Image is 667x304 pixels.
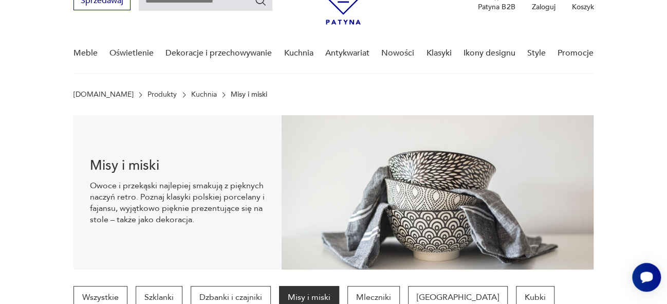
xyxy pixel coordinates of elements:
[90,159,265,172] h1: Misy i miski
[632,263,661,292] iframe: Smartsupp widget button
[464,33,515,73] a: Ikony designu
[478,2,515,12] p: Patyna B2B
[527,33,546,73] a: Style
[191,91,217,99] a: Kuchnia
[381,33,414,73] a: Nowości
[558,33,594,73] a: Promocje
[165,33,272,73] a: Dekoracje i przechowywanie
[73,33,98,73] a: Meble
[531,2,555,12] p: Zaloguj
[571,2,594,12] p: Koszyk
[325,33,369,73] a: Antykwariat
[73,91,134,99] a: [DOMAIN_NAME]
[109,33,154,73] a: Oświetlenie
[426,33,451,73] a: Klasyki
[231,91,267,99] p: Misy i miski
[284,33,313,73] a: Kuchnia
[282,115,594,270] img: bcde6d94821a7946bdd56ed555a4f21f.jpg
[147,91,177,99] a: Produkty
[90,180,265,225] p: Owoce i przekąski najlepiej smakują z pięknych naczyń retro. Poznaj klasyki polskiej porcelany i ...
